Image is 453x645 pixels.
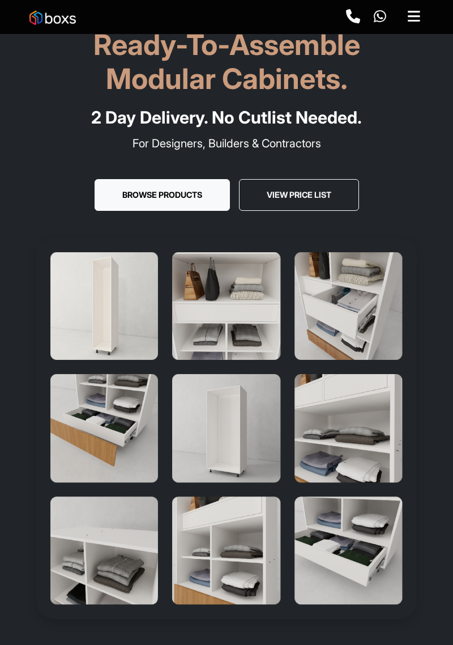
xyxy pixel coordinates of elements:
[29,11,76,25] img: Boxs Store logo
[95,179,230,211] button: Browse Products
[36,135,417,152] p: For Designers, Builders & Contractors
[36,105,417,130] h4: 2 Day Delivery. No Cutlist Needed.
[36,238,417,619] img: Hero
[36,28,417,96] h1: Ready-To-Assemble Modular Cabinets.
[239,179,359,211] button: View Price List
